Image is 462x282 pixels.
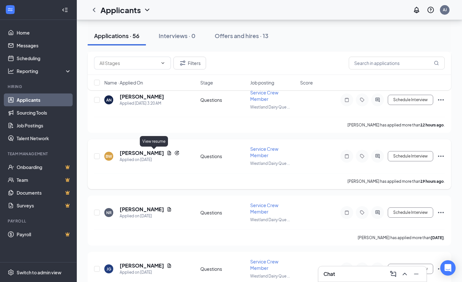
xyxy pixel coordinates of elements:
[120,262,164,269] h5: [PERSON_NAME]
[358,235,445,240] p: [PERSON_NAME] has applied more than .
[106,154,112,159] div: BW
[17,52,71,65] a: Scheduling
[179,59,187,67] svg: Filter
[200,79,213,86] span: Stage
[62,7,68,13] svg: Collapse
[440,260,456,276] div: Open Intercom Messenger
[120,157,179,163] div: Applied on [DATE]
[140,136,168,147] div: View resume
[343,154,351,159] svg: Note
[174,150,179,156] svg: Reapply
[17,26,71,39] a: Home
[374,210,381,215] svg: ActiveChat
[388,269,398,279] button: ComposeMessage
[358,97,366,102] svg: Tag
[143,6,151,14] svg: ChevronDown
[104,79,143,86] span: Name · Applied On
[215,32,268,40] div: Offers and hires · 13
[250,161,290,166] span: Westland Dairy Que ...
[120,149,164,157] h5: [PERSON_NAME]
[17,93,71,106] a: Applicants
[17,186,71,199] a: DocumentsCrown
[106,97,112,103] div: AN
[107,266,111,272] div: JG
[106,210,112,215] div: NR
[159,32,195,40] div: Interviews · 0
[349,57,445,69] input: Search in applications
[411,269,421,279] button: Minimize
[120,93,164,100] h5: [PERSON_NAME]
[347,122,445,128] p: [PERSON_NAME] has applied more than .
[8,84,70,89] div: Hiring
[17,173,71,186] a: TeamCrown
[8,68,14,74] svg: Analysis
[413,6,420,14] svg: Notifications
[250,79,274,86] span: Job posting
[389,270,397,278] svg: ComposeMessage
[300,79,313,86] span: Score
[167,263,172,268] svg: Document
[200,266,246,272] div: Questions
[17,132,71,145] a: Talent Network
[358,210,366,215] svg: Tag
[120,206,164,213] h5: [PERSON_NAME]
[431,235,444,240] b: [DATE]
[343,210,351,215] svg: Note
[17,119,71,132] a: Job Postings
[17,106,71,119] a: Sourcing Tools
[250,217,290,222] span: Westland Dairy Que ...
[167,150,172,156] svg: Document
[17,161,71,173] a: OnboardingCrown
[420,179,444,184] b: 19 hours ago
[160,60,165,66] svg: ChevronDown
[437,265,445,273] svg: Ellipses
[388,207,433,218] button: Schedule Interview
[17,39,71,52] a: Messages
[100,4,141,15] h1: Applicants
[401,270,409,278] svg: ChevronUp
[120,213,172,219] div: Applied on [DATE]
[323,270,335,278] h3: Chat
[437,96,445,104] svg: Ellipses
[388,95,433,105] button: Schedule Interview
[420,123,444,127] b: 12 hours ago
[100,60,158,67] input: All Stages
[94,32,139,40] div: Applications · 56
[167,207,172,212] svg: Document
[250,259,278,271] span: Service Crew Member
[400,269,410,279] button: ChevronUp
[200,97,246,103] div: Questions
[200,209,246,216] div: Questions
[90,6,98,14] svg: ChevronLeft
[250,105,290,109] span: Westland Dairy Que ...
[250,274,290,278] span: Westland Dairy Que ...
[8,218,70,224] div: Payroll
[437,209,445,216] svg: Ellipses
[17,199,71,212] a: SurveysCrown
[7,6,13,13] svg: WorkstreamLogo
[250,202,278,214] span: Service Crew Member
[434,60,439,66] svg: MagnifyingGlass
[120,100,164,107] div: Applied [DATE] 3:20 AM
[443,7,447,12] div: AJ
[17,68,72,74] div: Reporting
[374,154,381,159] svg: ActiveChat
[358,154,366,159] svg: Tag
[8,151,70,157] div: Team Management
[374,97,381,102] svg: ActiveChat
[120,269,172,276] div: Applied on [DATE]
[173,57,206,69] button: Filter Filters
[388,264,433,274] button: Schedule Interview
[343,97,351,102] svg: Note
[347,179,445,184] p: [PERSON_NAME] has applied more than .
[17,228,71,241] a: PayrollCrown
[412,270,420,278] svg: Minimize
[427,6,434,14] svg: QuestionInfo
[437,152,445,160] svg: Ellipses
[8,269,14,276] svg: Settings
[388,151,433,161] button: Schedule Interview
[200,153,246,159] div: Questions
[250,146,278,158] span: Service Crew Member
[17,269,61,276] div: Switch to admin view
